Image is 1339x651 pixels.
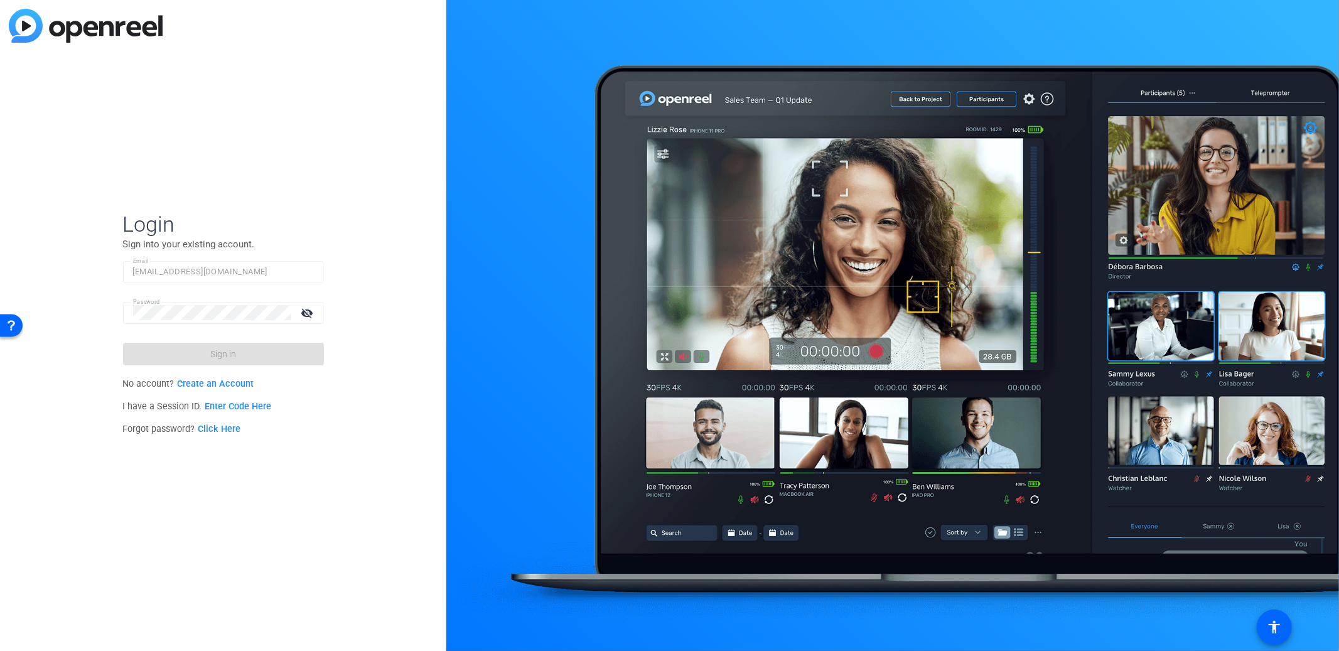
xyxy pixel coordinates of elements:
[205,401,271,412] a: Enter Code Here
[123,237,324,251] p: Sign into your existing account.
[133,264,314,279] input: Enter Email Address
[198,424,240,434] a: Click Here
[177,379,254,389] a: Create an Account
[123,424,241,434] span: Forgot password?
[133,258,149,265] mat-label: Email
[133,299,160,306] mat-label: Password
[123,401,272,412] span: I have a Session ID.
[9,9,163,43] img: blue-gradient.svg
[123,379,254,389] span: No account?
[294,304,324,322] mat-icon: visibility_off
[1267,620,1282,635] mat-icon: accessibility
[123,211,324,237] span: Login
